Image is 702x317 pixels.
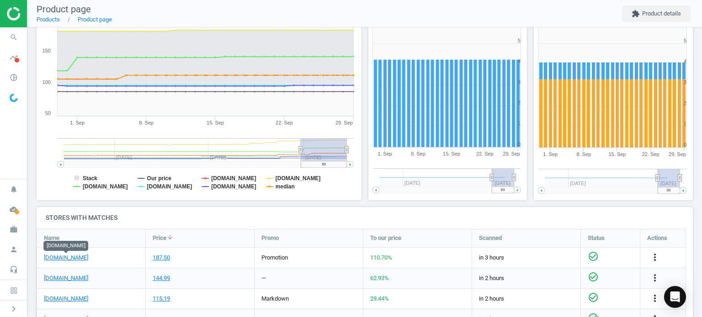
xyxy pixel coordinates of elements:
tspan: Our price [147,175,172,182]
text: 5 [684,38,686,43]
text: 150 [43,48,51,53]
i: check_circle_outline [588,251,599,262]
i: search [5,29,22,46]
div: 115.19 [153,295,170,303]
i: chevron_right [8,303,19,314]
span: markdown [261,295,289,302]
text: 0 [518,142,521,147]
i: work [5,221,22,238]
tspan: Stack [83,175,97,182]
i: more_vert [649,272,660,283]
i: more_vert [649,293,660,304]
a: Product page [78,16,112,23]
text: 4 [684,58,686,64]
text: 2 [518,100,521,106]
tspan: 1. Sep [378,151,392,157]
button: extensionProduct details [622,5,691,22]
text: 1 [518,121,521,126]
tspan: 15. Sep [207,120,224,125]
button: more_vert [649,272,660,284]
i: person [5,241,22,258]
tspan: 8. Sep [411,151,425,157]
tspan: 15. Sep [443,151,460,157]
text: 0 [684,142,686,147]
img: ajHJNr6hYgQAAAAASUVORK5CYII= [7,7,72,21]
tspan: median [276,183,295,190]
span: 29.44 % [370,295,389,302]
tspan: 22. Sep [276,120,293,125]
i: headset_mic [5,261,22,278]
tspan: 22. Sep [642,151,659,157]
button: more_vert [649,252,660,264]
text: 1 [684,121,686,126]
span: Name [44,234,59,242]
a: [DOMAIN_NAME] [44,274,88,282]
tspan: 8. Sep [577,151,591,157]
img: wGWNvw8QSZomAAAAABJRU5ErkJggg== [10,94,18,102]
div: [DOMAIN_NAME] [43,241,88,251]
text: 3 [518,79,521,85]
span: Status [588,234,605,242]
i: timeline [5,49,22,66]
div: Open Intercom Messenger [664,286,686,308]
span: in 2 hours [479,295,574,303]
tspan: [DOMAIN_NAME] [211,175,256,182]
text: 2 [684,100,686,106]
tspan: [DOMAIN_NAME] [211,183,256,190]
button: chevron_right [2,303,25,315]
span: Promo [261,234,279,242]
a: [DOMAIN_NAME] [44,295,88,303]
span: Actions [647,234,667,242]
span: Price [153,234,166,242]
text: 50 [45,110,51,116]
i: arrow_downward [166,234,174,241]
text: 3 [684,79,686,85]
i: check_circle_outline [588,271,599,282]
span: 110.70 % [370,254,392,261]
span: Product page [37,4,91,15]
span: promotion [261,254,288,261]
span: in 3 hours [479,254,574,262]
i: check_circle_outline [588,292,599,303]
tspan: [DOMAIN_NAME] [147,183,192,190]
span: Scanned [479,234,502,242]
tspan: 1. Sep [70,120,85,125]
text: 4 [518,58,521,64]
text: 100 [43,79,51,85]
a: Products [37,16,60,23]
span: in 2 hours [479,274,574,282]
tspan: 29. Sep [503,151,520,157]
div: 187.50 [153,254,170,262]
text: 5 [518,38,521,43]
div: — [261,274,266,282]
i: pie_chart_outlined [5,69,22,86]
tspan: 29. Sep [669,151,686,157]
i: cloud_done [5,201,22,218]
div: 144.99 [153,274,170,282]
span: To our price [370,234,401,242]
i: notifications [5,181,22,198]
tspan: 22. Sep [476,151,494,157]
tspan: [DOMAIN_NAME] [276,175,321,182]
tspan: 29. Sep [335,120,353,125]
tspan: [DOMAIN_NAME] [83,183,128,190]
tspan: 8. Sep [139,120,154,125]
span: 62.93 % [370,275,389,281]
tspan: 1. Sep [543,151,558,157]
h4: Stores with matches [37,207,693,229]
tspan: 15. Sep [609,151,626,157]
i: more_vert [649,252,660,263]
button: more_vert [649,293,660,305]
a: [DOMAIN_NAME] [44,254,88,262]
i: extension [632,10,640,18]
